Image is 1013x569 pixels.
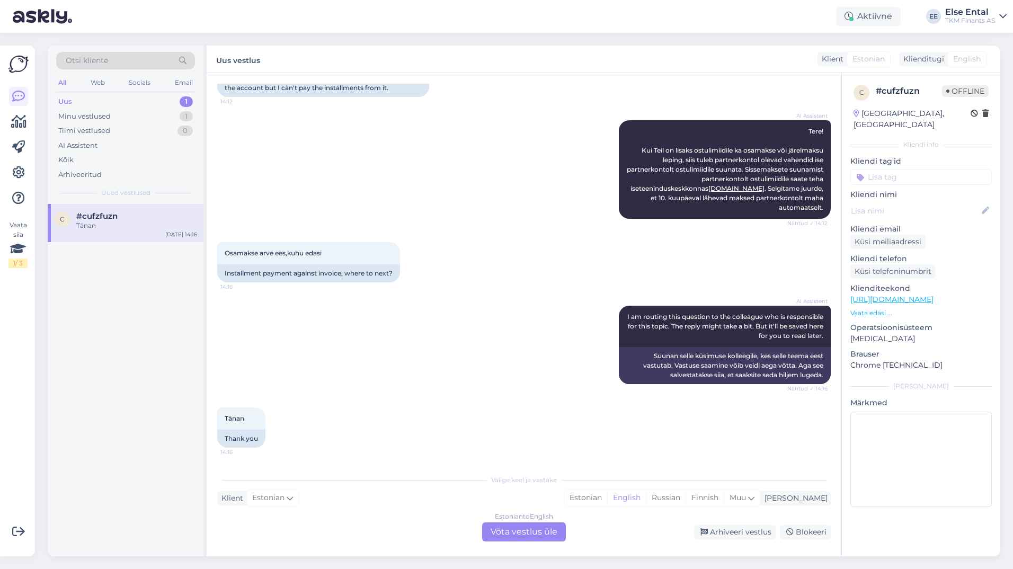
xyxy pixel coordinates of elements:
div: Uus [58,96,72,107]
div: Kliendi info [850,140,992,149]
div: All [56,76,68,90]
div: Tänan [76,221,197,230]
input: Lisa nimi [851,205,980,217]
span: Tere! Kui Teil on lisaks ostulimiidile ka osamakse või järelmaksu leping, siis tuleb partnerkonto... [627,127,825,211]
span: English [953,54,981,65]
span: Nähtud ✓ 14:16 [787,385,828,393]
p: Kliendi nimi [850,189,992,200]
div: Web [88,76,107,90]
a: [URL][DOMAIN_NAME] [850,295,934,304]
div: Vaata siia [8,220,28,268]
p: Vaata edasi ... [850,308,992,318]
p: Kliendi tag'id [850,156,992,167]
div: Arhiveeritud [58,170,102,180]
span: Otsi kliente [66,55,108,66]
p: Brauser [850,349,992,360]
span: #cufzfuzn [76,211,118,221]
p: Operatsioonisüsteem [850,322,992,333]
img: Askly Logo [8,54,29,74]
div: 1 [180,111,193,122]
span: Estonian [252,492,285,504]
span: 14:16 [220,283,260,291]
span: Offline [942,85,989,97]
p: Klienditeekond [850,283,992,294]
div: [PERSON_NAME] [850,381,992,391]
div: Installment payment against invoice, where to next? [217,264,400,282]
div: Suunan selle küsimuse kolleegile, kes selle teema eest vastutab. Vastuse saamine võib veidi aega ... [619,347,831,384]
div: Socials [127,76,153,90]
span: AI Assistent [788,297,828,305]
div: Võta vestlus üle [482,522,566,541]
div: Else Ental [945,8,995,16]
span: Estonian [852,54,885,65]
span: I am routing this question to the colleague who is responsible for this topic. The reply might ta... [627,313,825,340]
div: Klient [217,493,243,504]
span: 14:16 [220,448,260,456]
div: Küsi telefoninumbrit [850,264,936,279]
div: [DATE] 14:16 [165,230,197,238]
div: Tiimi vestlused [58,126,110,136]
span: AI Assistent [788,112,828,120]
div: Klienditugi [899,54,944,65]
p: Kliendi email [850,224,992,235]
div: Kõik [58,155,74,165]
div: 0 [177,126,193,136]
a: [DOMAIN_NAME] [708,184,765,192]
div: Russian [646,490,686,506]
div: Klient [817,54,843,65]
p: Kliendi telefon [850,253,992,264]
span: c [859,88,864,96]
span: Muu [730,493,746,502]
div: 1 [180,96,193,107]
span: Uued vestlused [101,188,150,198]
p: Chrome [TECHNICAL_ID] [850,360,992,371]
div: EE [926,9,941,24]
div: AI Assistent [58,140,97,151]
span: 14:12 [220,97,260,105]
div: Email [173,76,195,90]
span: Nähtud ✓ 14:12 [787,219,828,227]
div: # cufzfuzn [876,85,942,97]
label: Uus vestlus [216,52,260,66]
div: Thank you [217,430,265,448]
div: Küsi meiliaadressi [850,235,926,249]
div: English [607,490,646,506]
p: Märkmed [850,397,992,408]
div: Estonian to English [495,512,553,521]
span: Osamakse arve ees,kuhu edasi [225,249,322,257]
div: [GEOGRAPHIC_DATA], [GEOGRAPHIC_DATA] [854,108,971,130]
div: Blokeeri [780,525,831,539]
div: Valige keel ja vastake [217,475,831,485]
div: 1 / 3 [8,259,28,268]
a: Else EntalTKM Finants AS [945,8,1007,25]
div: Arhiveeri vestlus [694,525,776,539]
div: Minu vestlused [58,111,111,122]
div: Aktiivne [836,7,901,26]
span: c [60,215,65,223]
p: [MEDICAL_DATA] [850,333,992,344]
input: Lisa tag [850,169,992,185]
div: TKM Finants AS [945,16,995,25]
span: Tänan [225,414,244,422]
div: Estonian [564,490,607,506]
div: Finnish [686,490,724,506]
div: [PERSON_NAME] [760,493,828,504]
